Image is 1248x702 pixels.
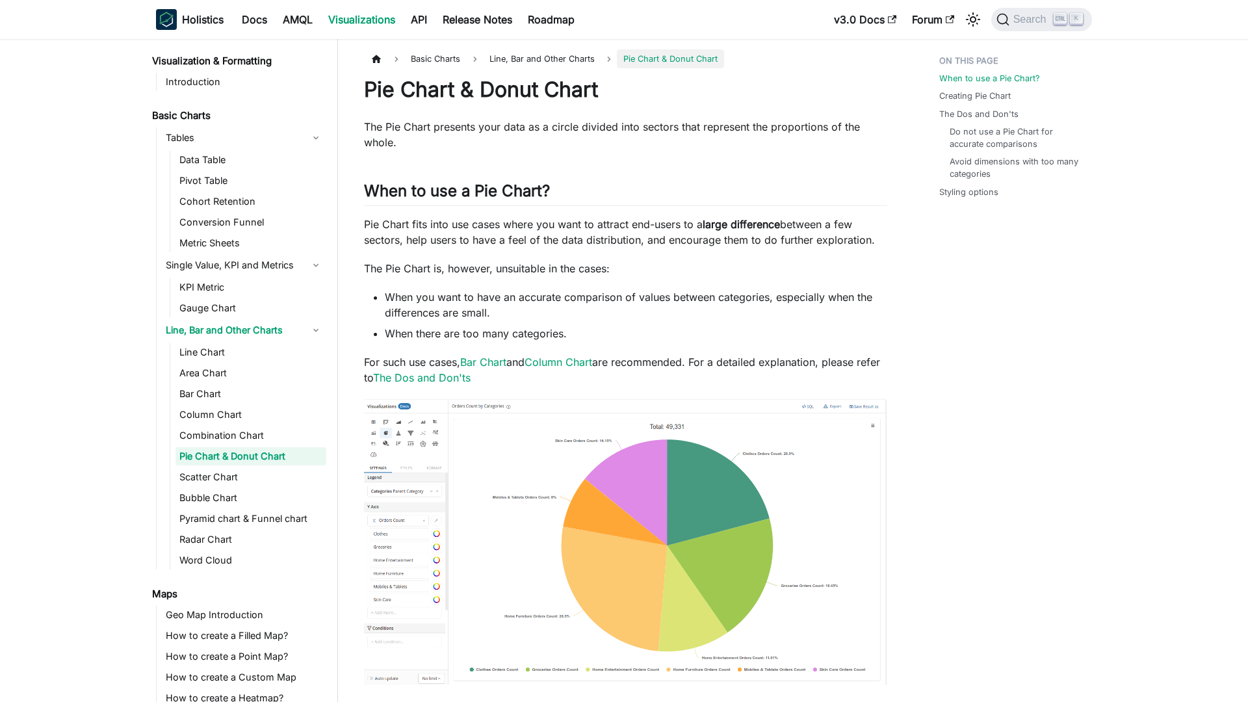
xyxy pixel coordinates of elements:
a: Column Chart [175,406,326,424]
a: How to create a Filled Map? [162,627,326,645]
a: Tables [162,127,326,148]
span: Line, Bar and Other Charts [483,49,601,68]
a: How to create a Custom Map [162,668,326,686]
a: Creating Pie Chart [939,90,1011,102]
button: Switch between dark and light mode (currently light mode) [963,9,983,30]
a: Pivot Table [175,172,326,190]
a: Styling options [939,186,998,198]
a: Column Chart [525,356,592,369]
a: v3.0 Docs [826,9,904,30]
h1: Pie Chart & Donut Chart [364,77,887,103]
a: Bar Chart [460,356,506,369]
a: Introduction [162,73,326,91]
a: Maps [148,585,326,603]
a: The Dos and Don'ts [939,108,1019,120]
a: Radar Chart [175,530,326,549]
a: Bubble Chart [175,489,326,507]
a: Do not use a Pie Chart for accurate comparisons [950,125,1079,150]
a: Word Cloud [175,551,326,569]
a: Home page [364,49,389,68]
b: Holistics [182,12,224,27]
a: Pyramid chart & Funnel chart [175,510,326,528]
nav: Docs sidebar [143,39,338,702]
li: When you want to have an accurate comparison of values between categories, especially when the di... [385,289,887,320]
kbd: K [1070,13,1083,25]
a: AMQL [275,9,320,30]
a: Roadmap [520,9,582,30]
a: Basic Charts [148,107,326,125]
a: Visualization & Formatting [148,52,326,70]
a: Combination Chart [175,426,326,445]
a: How to create a Point Map? [162,647,326,666]
span: Pie Chart & Donut Chart [617,49,724,68]
h2: When to use a Pie Chart? [364,181,887,206]
a: Cohort Retention [175,192,326,211]
strong: large difference [703,218,780,231]
a: Release Notes [435,9,520,30]
button: Search (Ctrl+K) [991,8,1092,31]
p: The Pie Chart presents your data as a circle divided into sectors that represent the proportions ... [364,119,887,150]
span: Search [1009,14,1054,25]
a: Avoid dimensions with too many categories [950,155,1079,180]
a: The Dos and Don'ts [373,371,471,384]
a: Docs [234,9,275,30]
a: Visualizations [320,9,403,30]
p: Pie Chart fits into use cases where you want to attract end-users to a between a few sectors, hel... [364,216,887,248]
img: Holistics [156,9,177,30]
a: Conversion Funnel [175,213,326,231]
p: The Pie Chart is, however, unsuitable in the cases: [364,261,887,276]
li: When there are too many categories. [385,326,887,341]
a: Pie Chart & Donut Chart [175,447,326,465]
a: Data Table [175,151,326,169]
a: Line Chart [175,343,326,361]
a: Area Chart [175,364,326,382]
nav: Breadcrumbs [364,49,887,68]
a: When to use a Pie Chart? [939,72,1040,84]
a: Gauge Chart [175,299,326,317]
span: Basic Charts [404,49,467,68]
a: Forum [904,9,962,30]
a: KPI Metric [175,278,326,296]
a: API [403,9,435,30]
a: Bar Chart [175,385,326,403]
p: For such use cases, and are recommended. For a detailed explanation, please refer to [364,354,887,385]
a: Metric Sheets [175,234,326,252]
a: HolisticsHolistics [156,9,224,30]
a: Geo Map Introduction [162,606,326,624]
a: Scatter Chart [175,468,326,486]
a: Line, Bar and Other Charts [162,320,326,341]
a: Single Value, KPI and Metrics [162,255,326,276]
